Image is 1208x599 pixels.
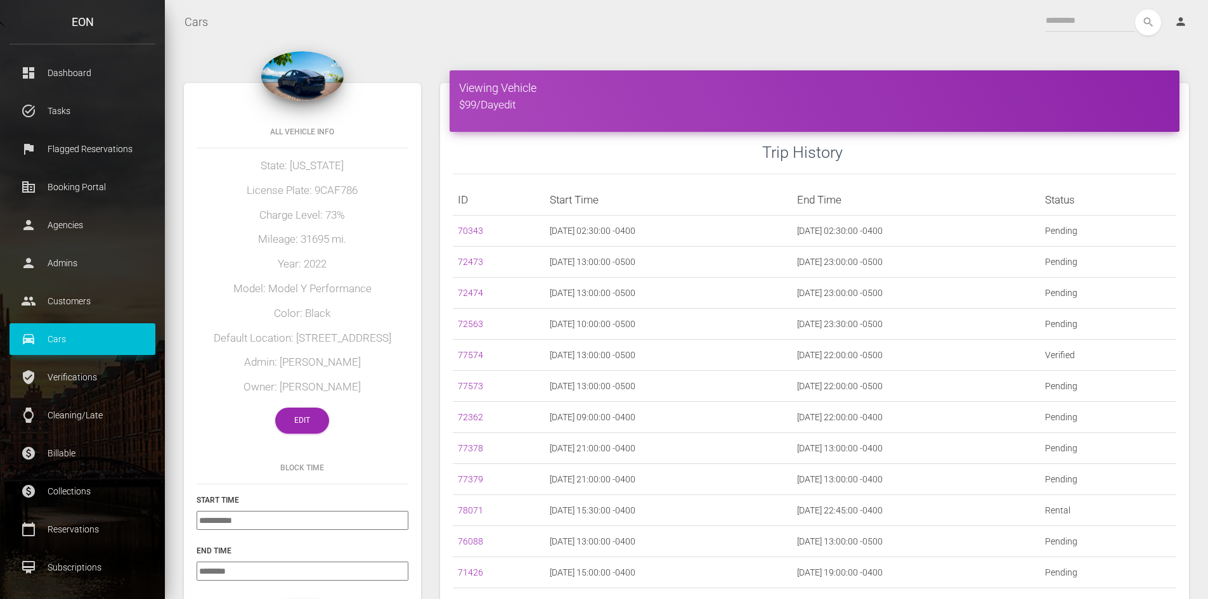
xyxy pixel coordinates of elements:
[10,57,155,89] a: dashboard Dashboard
[10,133,155,165] a: flag Flagged Reservations
[1040,402,1176,433] td: Pending
[10,171,155,203] a: corporate_fare Booking Portal
[1040,278,1176,309] td: Pending
[19,101,146,120] p: Tasks
[792,464,1040,495] td: [DATE] 13:00:00 -0400
[458,257,483,267] a: 72473
[545,495,793,526] td: [DATE] 15:30:00 -0400
[792,340,1040,371] td: [DATE] 22:00:00 -0500
[19,254,146,273] p: Admins
[197,306,408,321] h5: Color: Black
[197,257,408,272] h5: Year: 2022
[1040,247,1176,278] td: Pending
[498,98,516,111] a: edit
[275,408,329,434] a: Edit
[1040,464,1176,495] td: Pending
[19,330,146,349] p: Cars
[197,183,408,198] h5: License Plate: 9CAF786
[458,381,483,391] a: 77573
[19,558,146,577] p: Subscriptions
[197,158,408,174] h5: State: [US_STATE]
[1165,10,1198,35] a: person
[792,402,1040,433] td: [DATE] 22:00:00 -0400
[1040,340,1176,371] td: Verified
[545,340,793,371] td: [DATE] 13:00:00 -0500
[1040,184,1176,216] th: Status
[762,141,1176,164] h3: Trip History
[792,526,1040,557] td: [DATE] 13:00:00 -0500
[792,371,1040,402] td: [DATE] 22:00:00 -0500
[1040,557,1176,588] td: Pending
[197,281,408,297] h5: Model: Model Y Performance
[1040,371,1176,402] td: Pending
[10,323,155,355] a: drive_eta Cars
[458,536,483,546] a: 76088
[19,216,146,235] p: Agencies
[792,184,1040,216] th: End Time
[459,80,1170,96] h4: Viewing Vehicle
[1040,526,1176,557] td: Pending
[792,433,1040,464] td: [DATE] 13:00:00 -0400
[545,216,793,247] td: [DATE] 02:30:00 -0400
[545,464,793,495] td: [DATE] 21:00:00 -0400
[19,520,146,539] p: Reservations
[10,513,155,545] a: calendar_today Reservations
[545,371,793,402] td: [DATE] 13:00:00 -0500
[197,331,408,346] h5: Default Location: [STREET_ADDRESS]
[545,402,793,433] td: [DATE] 09:00:00 -0400
[197,545,408,557] h6: End Time
[19,292,146,311] p: Customers
[792,557,1040,588] td: [DATE] 19:00:00 -0400
[10,437,155,469] a: paid Billable
[545,526,793,557] td: [DATE] 13:00:00 -0400
[10,361,155,393] a: verified_user Verifications
[545,557,793,588] td: [DATE] 15:00:00 -0400
[458,443,483,453] a: 77378
[10,95,155,127] a: task_alt Tasks
[458,226,483,236] a: 70343
[458,505,483,515] a: 78071
[10,551,155,583] a: card_membership Subscriptions
[792,495,1040,526] td: [DATE] 22:45:00 -0400
[1040,216,1176,247] td: Pending
[458,350,483,360] a: 77574
[19,406,146,425] p: Cleaning/Late
[792,216,1040,247] td: [DATE] 02:30:00 -0400
[458,412,483,422] a: 72362
[185,6,208,38] a: Cars
[458,319,483,329] a: 72563
[19,177,146,196] p: Booking Portal
[261,51,344,101] img: IMG_2048.jpeg
[1040,495,1176,526] td: Rental
[792,309,1040,340] td: [DATE] 23:30:00 -0500
[197,462,408,473] h6: Block Time
[197,208,408,223] h5: Charge Level: 73%
[458,567,483,577] a: 71426
[19,482,146,501] p: Collections
[459,98,1170,113] h5: $99/Day
[10,209,155,241] a: person Agencies
[197,380,408,395] h5: Owner: [PERSON_NAME]
[792,278,1040,309] td: [DATE] 23:00:00 -0500
[10,247,155,279] a: person Admins
[545,278,793,309] td: [DATE] 13:00:00 -0500
[1040,309,1176,340] td: Pending
[10,475,155,507] a: paid Collections
[197,232,408,247] h5: Mileage: 31695 mi.
[1174,15,1187,28] i: person
[197,494,408,506] h6: Start Time
[458,474,483,484] a: 77379
[458,288,483,298] a: 72474
[197,126,408,138] h6: All Vehicle Info
[10,285,155,317] a: people Customers
[453,184,545,216] th: ID
[10,399,155,431] a: watch Cleaning/Late
[19,368,146,387] p: Verifications
[545,184,793,216] th: Start Time
[19,139,146,158] p: Flagged Reservations
[545,433,793,464] td: [DATE] 21:00:00 -0400
[19,63,146,82] p: Dashboard
[1040,433,1176,464] td: Pending
[1135,10,1161,35] button: search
